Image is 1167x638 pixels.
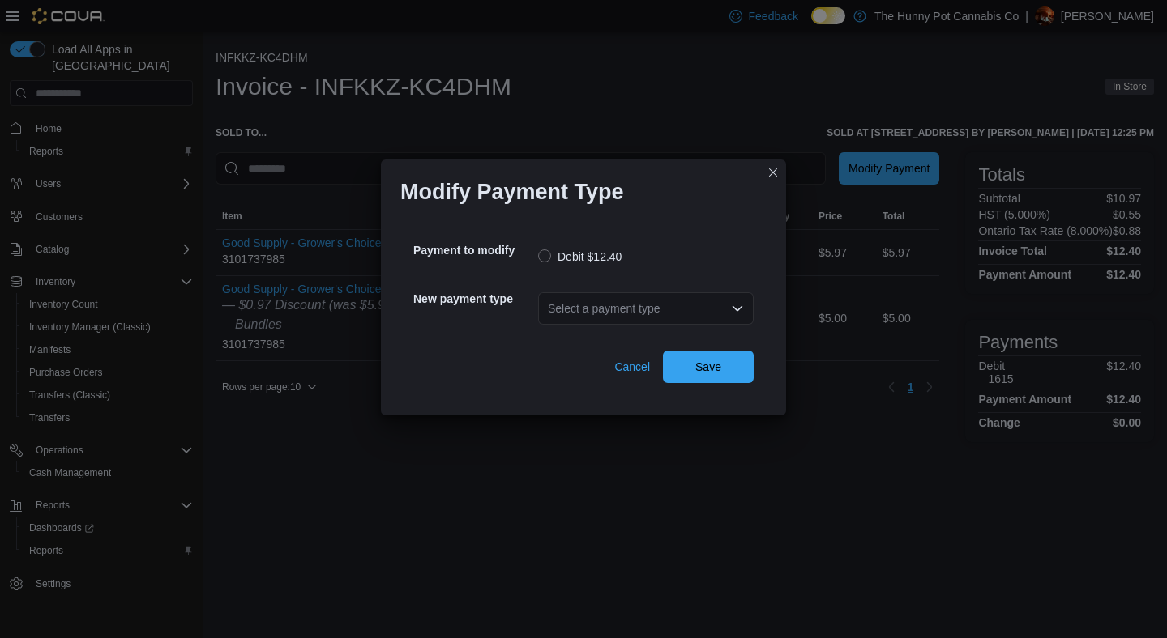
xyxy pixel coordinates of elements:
[763,163,783,182] button: Closes this modal window
[413,283,535,315] h5: New payment type
[548,299,549,318] input: Accessible screen reader label
[614,359,650,375] span: Cancel
[413,234,535,266] h5: Payment to modify
[400,179,624,205] h1: Modify Payment Type
[731,302,744,315] button: Open list of options
[538,247,622,266] label: Debit $12.40
[663,351,754,383] button: Save
[695,359,721,375] span: Save
[608,351,656,383] button: Cancel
